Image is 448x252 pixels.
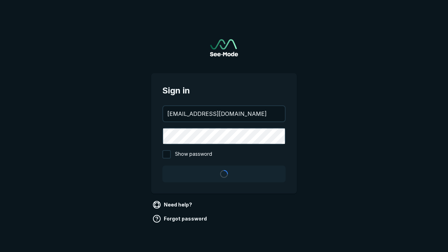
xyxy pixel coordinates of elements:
a: Go to sign in [210,39,238,56]
span: Sign in [162,84,286,97]
a: Forgot password [151,213,210,224]
span: Show password [175,150,212,159]
input: your@email.com [163,106,285,121]
a: Need help? [151,199,195,210]
img: See-Mode Logo [210,39,238,56]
